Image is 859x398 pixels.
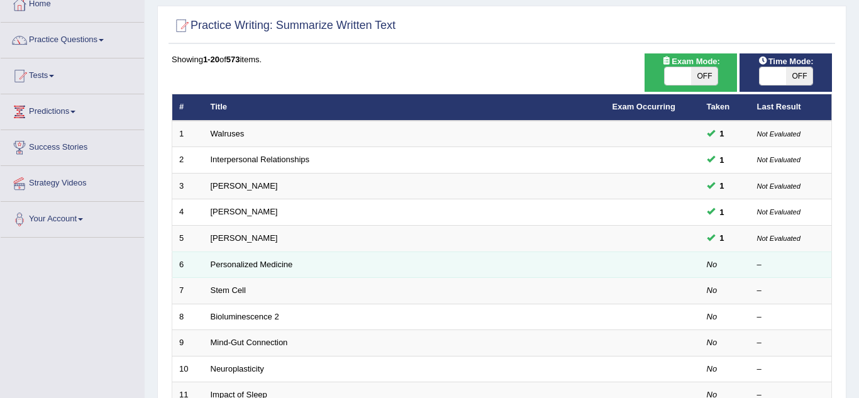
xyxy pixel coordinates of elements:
[757,311,825,323] div: –
[211,155,310,164] a: Interpersonal Relationships
[211,364,264,373] a: Neuroplasticity
[757,156,801,163] small: Not Evaluated
[172,173,204,199] td: 3
[707,364,718,373] em: No
[757,285,825,297] div: –
[172,16,396,35] h2: Practice Writing: Summarize Written Text
[715,179,729,192] span: You can still take this question
[757,182,801,190] small: Not Evaluated
[211,181,278,191] a: [PERSON_NAME]
[691,67,718,85] span: OFF
[645,53,737,92] div: Show exams occurring in exams
[172,330,204,357] td: 9
[1,130,144,162] a: Success Stories
[211,338,288,347] a: Mind-Gut Connection
[707,260,718,269] em: No
[707,312,718,321] em: No
[226,55,240,64] b: 573
[203,55,219,64] b: 1-20
[211,260,293,269] a: Personalized Medicine
[211,312,279,321] a: Bioluminescence 2
[172,278,204,304] td: 7
[707,285,718,295] em: No
[757,259,825,271] div: –
[211,285,246,295] a: Stem Cell
[172,252,204,278] td: 6
[757,235,801,242] small: Not Evaluated
[715,231,729,245] span: You can still take this question
[715,206,729,219] span: You can still take this question
[707,338,718,347] em: No
[172,199,204,226] td: 4
[1,94,144,126] a: Predictions
[657,55,724,68] span: Exam Mode:
[172,94,204,121] th: #
[786,67,812,85] span: OFF
[211,233,278,243] a: [PERSON_NAME]
[700,94,750,121] th: Taken
[1,166,144,197] a: Strategy Videos
[753,55,819,68] span: Time Mode:
[715,153,729,167] span: You can still take this question
[1,202,144,233] a: Your Account
[612,102,675,111] a: Exam Occurring
[172,356,204,382] td: 10
[1,23,144,54] a: Practice Questions
[211,129,245,138] a: Walruses
[204,94,606,121] th: Title
[172,53,832,65] div: Showing of items.
[750,94,832,121] th: Last Result
[172,226,204,252] td: 5
[757,208,801,216] small: Not Evaluated
[172,147,204,174] td: 2
[172,304,204,330] td: 8
[757,363,825,375] div: –
[757,337,825,349] div: –
[715,127,729,140] span: You can still take this question
[1,58,144,90] a: Tests
[757,130,801,138] small: Not Evaluated
[172,121,204,147] td: 1
[211,207,278,216] a: [PERSON_NAME]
